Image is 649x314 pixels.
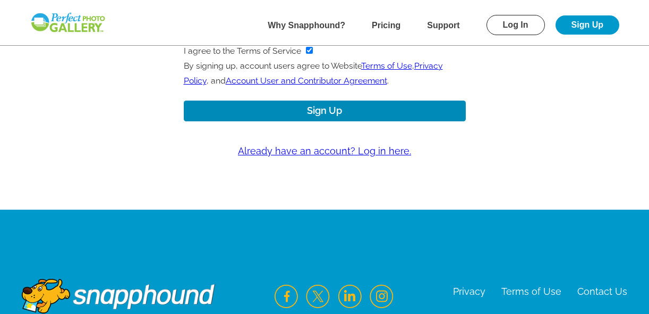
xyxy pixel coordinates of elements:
[30,12,106,34] img: Snapphound Logo
[453,286,485,297] a: Privacy
[275,269,298,308] img: Facebook Icon
[184,61,443,86] span: By signing up, account users agree to Website , , and .
[42,136,607,167] a: Already have an account? Log in here.
[22,263,215,314] img: Footer Logo
[184,46,301,56] label: I agree to the Terms of Service
[338,269,362,308] img: LinkedIn Icon
[427,21,459,30] a: Support
[226,76,387,86] a: Account User and Contributor Agreement
[268,21,345,30] a: Why Snapphound?
[501,286,561,297] a: Terms of Use
[184,101,466,121] button: Sign Up
[361,61,412,71] a: Terms of Use
[306,269,330,308] img: Twitter Icon
[577,286,627,297] a: Contact Us
[556,15,619,35] a: Sign Up
[372,21,400,30] a: Pricing
[486,15,545,35] a: Log In
[370,269,394,308] img: Instagram Icon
